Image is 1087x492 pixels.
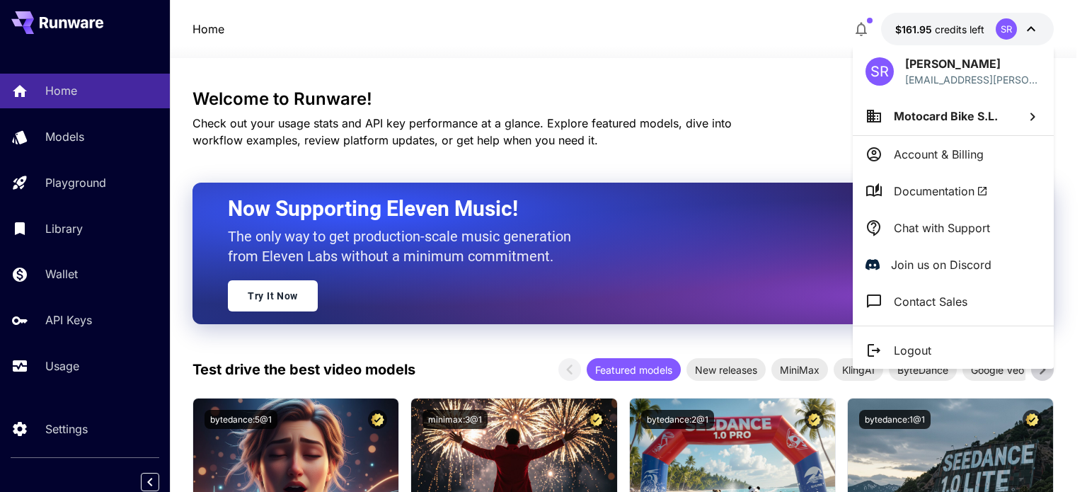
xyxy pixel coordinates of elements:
[891,256,991,273] p: Join us on Discord
[865,57,894,86] div: SR
[905,72,1041,87] p: [EMAIL_ADDRESS][PERSON_NAME][DOMAIN_NAME]
[894,183,988,200] span: Documentation
[894,293,967,310] p: Contact Sales
[894,109,998,123] span: Motocard Bike S.L.
[853,97,1054,135] button: Motocard Bike S.L.
[905,55,1041,72] p: [PERSON_NAME]
[894,219,990,236] p: Chat with Support
[905,72,1041,87] div: sergi.ramon@motocard.com
[894,342,931,359] p: Logout
[894,146,984,163] p: Account & Billing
